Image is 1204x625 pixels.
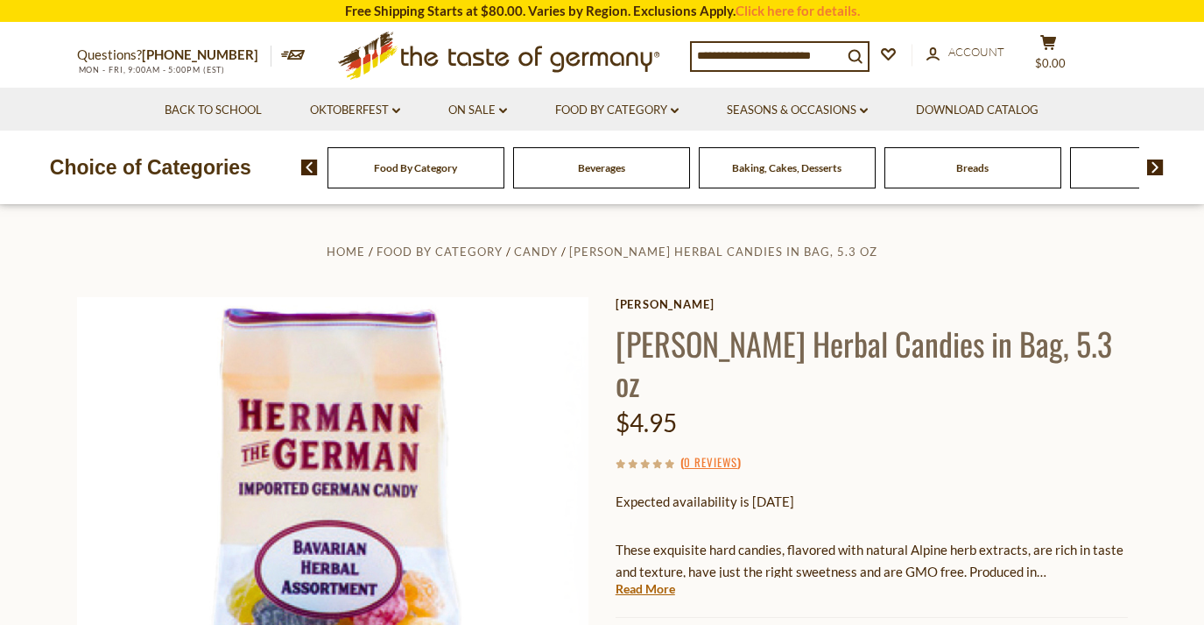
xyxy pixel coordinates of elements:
a: Read More [616,580,675,598]
img: next arrow [1147,160,1164,175]
a: Account [926,43,1004,62]
a: Food By Category [377,245,503,259]
img: previous arrow [301,160,318,175]
a: Home [327,245,365,259]
span: Account [948,45,1004,59]
span: $0.00 [1035,56,1066,70]
a: Back to School [165,101,262,120]
a: Food By Category [374,161,457,174]
button: $0.00 [1023,34,1075,78]
span: MON - FRI, 9:00AM - 5:00PM (EST) [77,65,226,75]
a: Seasons & Occasions [727,101,868,120]
a: Baking, Cakes, Desserts [732,161,841,174]
a: 0 Reviews [684,453,737,472]
span: ( ) [680,453,741,471]
a: [PERSON_NAME] Herbal Candies in Bag, 5.3 oz [569,245,877,259]
a: Candy [514,245,558,259]
h1: [PERSON_NAME] Herbal Candies in Bag, 5.3 oz [616,323,1128,402]
a: Click here for details. [736,3,860,18]
p: Questions? [77,44,271,67]
span: $4.95 [616,408,677,437]
a: Beverages [578,161,625,174]
a: [PHONE_NUMBER] [142,46,258,62]
a: [PERSON_NAME] [616,297,1128,311]
p: Expected availability is [DATE] [616,491,1128,513]
a: Food By Category [555,101,679,120]
p: These exquisite hard candies, flavored with natural Alpine herb extracts, are rich in taste and t... [616,539,1128,583]
a: Download Catalog [916,101,1039,120]
a: Oktoberfest [310,101,400,120]
a: Breads [956,161,989,174]
a: On Sale [448,101,507,120]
